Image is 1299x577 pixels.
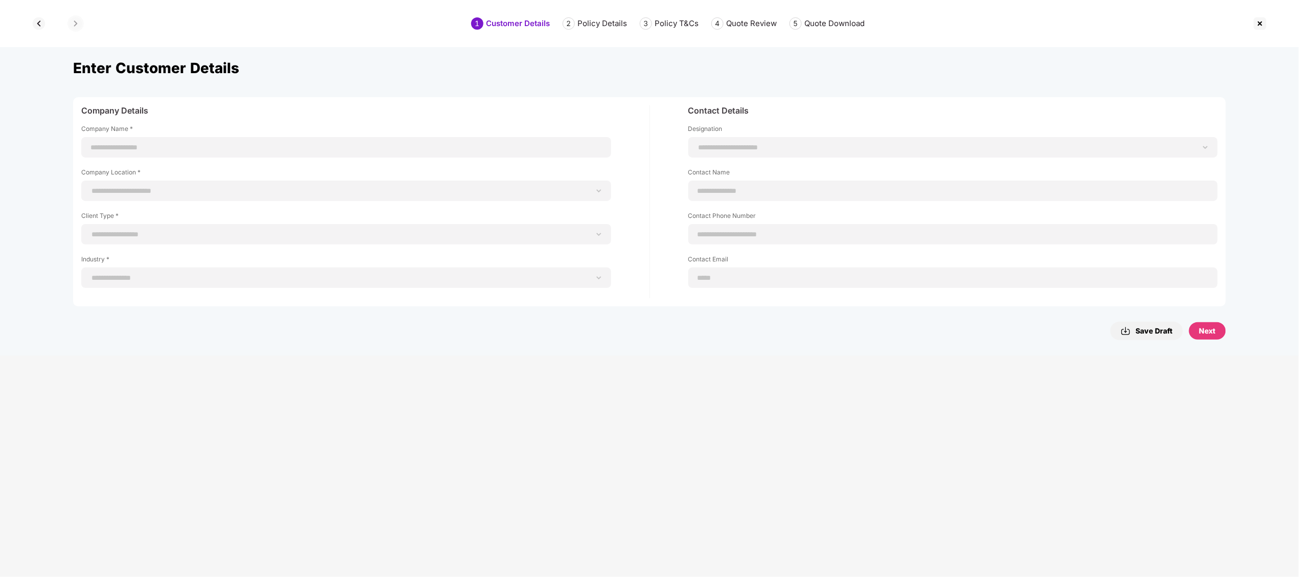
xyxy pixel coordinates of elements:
label: Contact Phone Number [688,211,1218,224]
div: Save Draft [1121,325,1173,337]
div: 2 [563,17,575,30]
div: Contact Details [688,105,1218,120]
div: Quote Review [726,18,777,29]
div: Company Details [81,105,611,120]
img: svg+xml;base64,PHN2ZyBpZD0iQ3Jvc3MtMzJ4MzIiIHhtbG5zPSJodHRwOi8vd3d3LnczLm9yZy8yMDAwL3N2ZyIgd2lkdG... [1252,15,1268,32]
label: Industry * [81,255,611,268]
label: Contact Email [688,255,1218,268]
img: svg+xml;base64,PHN2ZyBpZD0iQmFjay0zMngzMiIgeG1sbnM9Imh0dHA6Ly93d3cudzMub3JnLzIwMDAvc3ZnIiB3aWR0aD... [31,15,47,32]
div: Customer Details [486,18,550,29]
div: Quote Download [804,18,865,29]
label: Contact Name [688,168,1218,181]
div: Policy T&Cs [655,18,699,29]
div: Next [1199,325,1216,337]
label: Company Location * [81,168,611,181]
div: 4 [711,17,724,30]
div: 1 [471,17,483,30]
div: 5 [790,17,802,30]
label: Company Name * [81,124,611,137]
label: Designation [688,124,1218,137]
div: 3 [640,17,652,30]
label: Client Type * [81,211,611,224]
div: Policy Details [577,18,627,29]
div: Enter Customer Details [73,47,1226,97]
img: svg+xml;base64,PHN2ZyBpZD0iRG93bmxvYWQtMzJ4MzIiIHhtbG5zPSJodHRwOi8vd3d3LnczLm9yZy8yMDAwL3N2ZyIgd2... [1121,325,1131,337]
